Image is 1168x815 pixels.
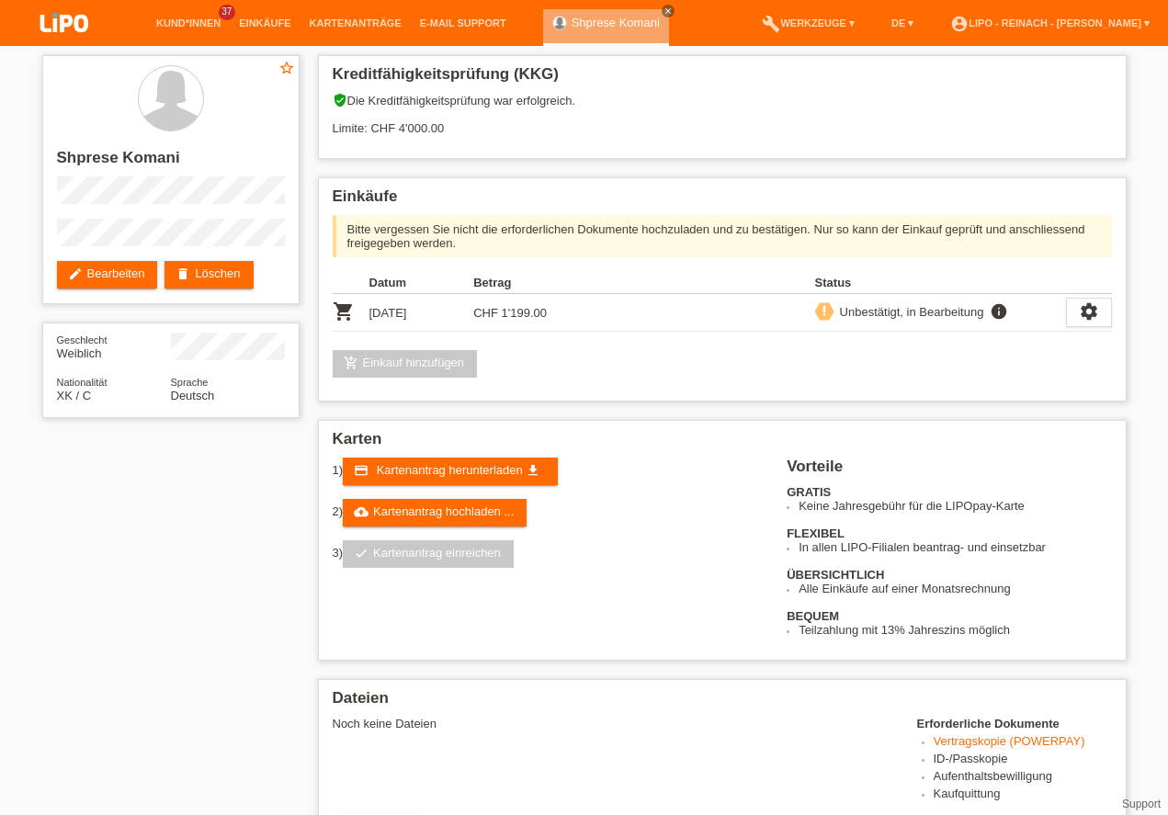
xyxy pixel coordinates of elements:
[787,458,1111,485] h2: Vorteile
[473,294,578,332] td: CHF 1'199.00
[57,389,92,402] span: Kosovo / C / 09.01.1989
[278,60,295,76] i: star_border
[1079,301,1099,322] i: settings
[799,499,1111,513] li: Keine Jahresgebühr für die LIPOpay-Karte
[917,717,1112,730] h4: Erforderliche Dokumente
[333,430,1112,458] h2: Karten
[333,93,1112,149] div: Die Kreditfähigkeitsprüfung war erfolgreich. Limite: CHF 4'000.00
[333,717,894,730] div: Noch keine Dateien
[787,609,839,623] b: BEQUEM
[934,734,1085,748] a: Vertragskopie (POWERPAY)
[333,499,765,526] div: 2)
[473,272,578,294] th: Betrag
[834,302,984,322] div: Unbestätigt, in Bearbeitung
[934,769,1112,787] li: Aufenthaltsbewilligung
[934,787,1112,804] li: Kaufquittung
[230,17,300,28] a: Einkäufe
[333,458,765,485] div: 1)
[934,752,1112,769] li: ID-/Passkopie
[343,458,558,485] a: credit_card Kartenantrag herunterladen get_app
[815,272,1066,294] th: Status
[753,17,864,28] a: buildWerkzeuge ▾
[799,582,1111,595] li: Alle Einkäufe auf einer Monatsrechnung
[333,93,347,108] i: verified_user
[369,294,474,332] td: [DATE]
[799,623,1111,637] li: Teilzahlung mit 13% Jahreszins möglich
[171,377,209,388] span: Sprache
[333,689,1112,717] h2: Dateien
[762,15,780,33] i: build
[354,546,369,560] i: check
[988,302,1010,321] i: info
[572,16,660,29] a: Shprese Komani
[950,15,969,33] i: account_circle
[354,463,369,478] i: credit_card
[176,266,190,281] i: delete
[526,463,540,478] i: get_app
[57,334,108,345] span: Geschlecht
[377,463,523,477] span: Kartenantrag herunterladen
[941,17,1159,28] a: account_circleLIPO - Reinach - [PERSON_NAME] ▾
[147,17,230,28] a: Kund*innen
[369,272,474,294] th: Datum
[171,389,215,402] span: Deutsch
[799,540,1111,554] li: In allen LIPO-Filialen beantrag- und einsetzbar
[787,485,831,499] b: GRATIS
[343,540,514,568] a: checkKartenantrag einreichen
[818,304,831,317] i: priority_high
[1122,798,1161,810] a: Support
[57,333,171,360] div: Weiblich
[344,356,358,370] i: add_shopping_cart
[57,149,285,176] h2: Shprese Komani
[662,5,675,17] a: close
[333,65,1112,93] h2: Kreditfähigkeitsprüfung (KKG)
[882,17,923,28] a: DE ▾
[219,5,235,20] span: 37
[333,215,1112,257] div: Bitte vergessen Sie nicht die erforderlichen Dokumente hochzuladen und zu bestätigen. Nur so kann...
[278,60,295,79] a: star_border
[787,526,845,540] b: FLEXIBEL
[333,350,478,378] a: add_shopping_cartEinkauf hinzufügen
[57,261,158,289] a: editBearbeiten
[57,377,108,388] span: Nationalität
[164,261,253,289] a: deleteLöschen
[68,266,83,281] i: edit
[333,300,355,323] i: POSP00028029
[663,6,673,16] i: close
[18,38,110,51] a: LIPO pay
[787,568,884,582] b: ÜBERSICHTLICH
[411,17,516,28] a: E-Mail Support
[301,17,411,28] a: Kartenanträge
[333,540,765,568] div: 3)
[333,187,1112,215] h2: Einkäufe
[343,499,527,526] a: cloud_uploadKartenantrag hochladen ...
[354,504,369,519] i: cloud_upload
